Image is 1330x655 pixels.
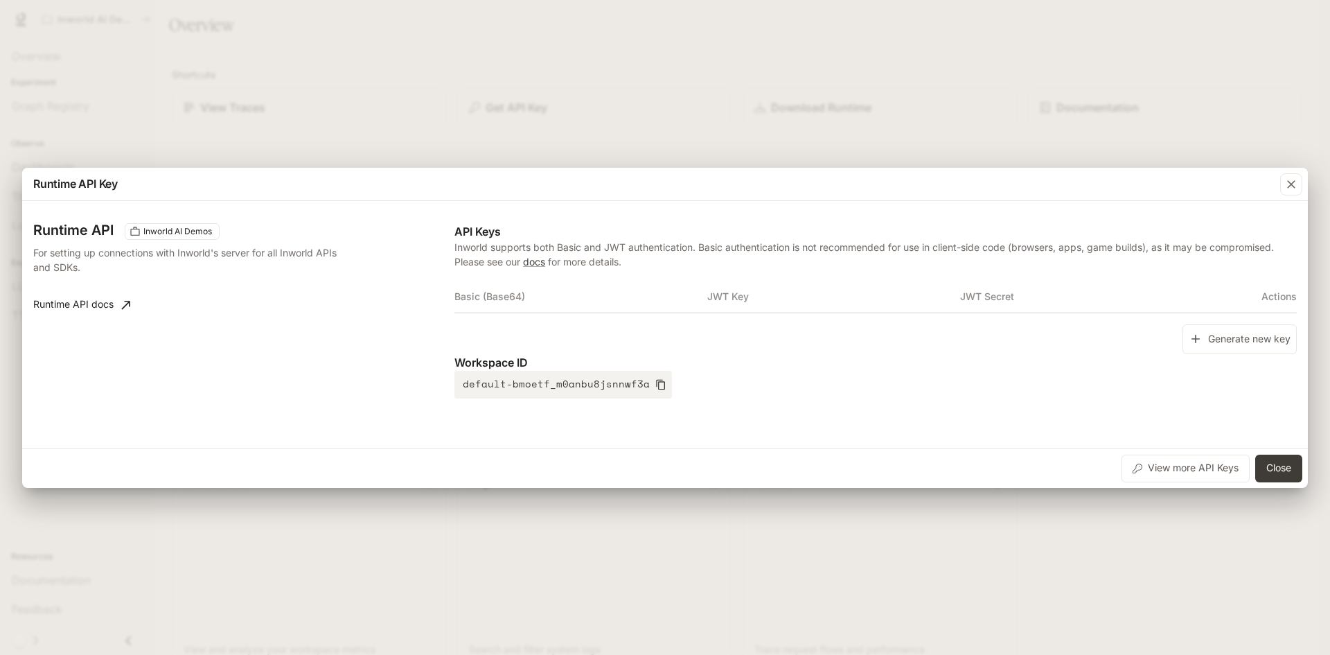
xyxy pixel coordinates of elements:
button: View more API Keys [1121,455,1250,482]
h3: Runtime API [33,223,114,237]
span: Inworld AI Demos [138,225,218,238]
a: Runtime API docs [28,291,136,319]
th: Actions [1212,280,1297,313]
button: Generate new key [1182,324,1297,354]
p: Runtime API Key [33,175,118,192]
p: API Keys [454,223,1297,240]
a: docs [523,256,545,268]
div: These keys will apply to your current workspace only [125,223,220,240]
button: default-bmoetf_m0anbu8jsnnwf3a [454,371,672,399]
p: Workspace ID [454,354,1297,371]
p: For setting up connections with Inworld's server for all Inworld APIs and SDKs. [33,245,341,274]
button: Close [1255,455,1302,482]
th: Basic (Base64) [454,280,707,313]
th: JWT Key [707,280,960,313]
p: Inworld supports both Basic and JWT authentication. Basic authentication is not recommended for u... [454,240,1297,269]
th: JWT Secret [960,280,1213,313]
